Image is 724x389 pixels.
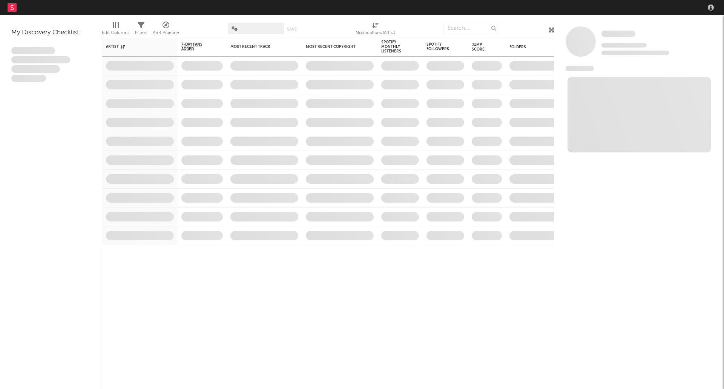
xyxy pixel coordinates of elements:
a: Some Artist [601,30,635,38]
span: Tracking Since: [DATE] [601,43,647,48]
span: Some Artist [601,31,635,37]
span: Lorem ipsum dolor [11,47,55,54]
div: A&R Pipeline [153,19,179,41]
div: Artist [106,45,163,49]
div: Filters [135,19,147,41]
button: Save [287,27,297,31]
div: Notifications (Artist) [356,19,395,41]
span: Aliquam viverra [11,75,46,82]
div: A&R Pipeline [153,28,179,37]
div: Spotify Monthly Listeners [381,40,408,54]
div: Most Recent Copyright [306,45,362,49]
div: Filters [135,28,147,37]
div: Edit Columns [102,28,129,37]
div: Edit Columns [102,19,129,41]
span: News Feed [566,66,594,71]
div: Jump Score [472,43,491,52]
span: Praesent ac interdum [11,65,60,73]
div: Spotify Followers [426,42,453,51]
span: Integer aliquet in purus et [11,56,70,64]
div: Most Recent Track [230,45,287,49]
span: 7-Day Fans Added [181,42,212,51]
input: Search... [443,23,500,34]
div: Notifications (Artist) [356,28,395,37]
div: My Discovery Checklist [11,28,90,37]
span: 0 fans last week [601,51,669,55]
div: Folders [509,45,566,49]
